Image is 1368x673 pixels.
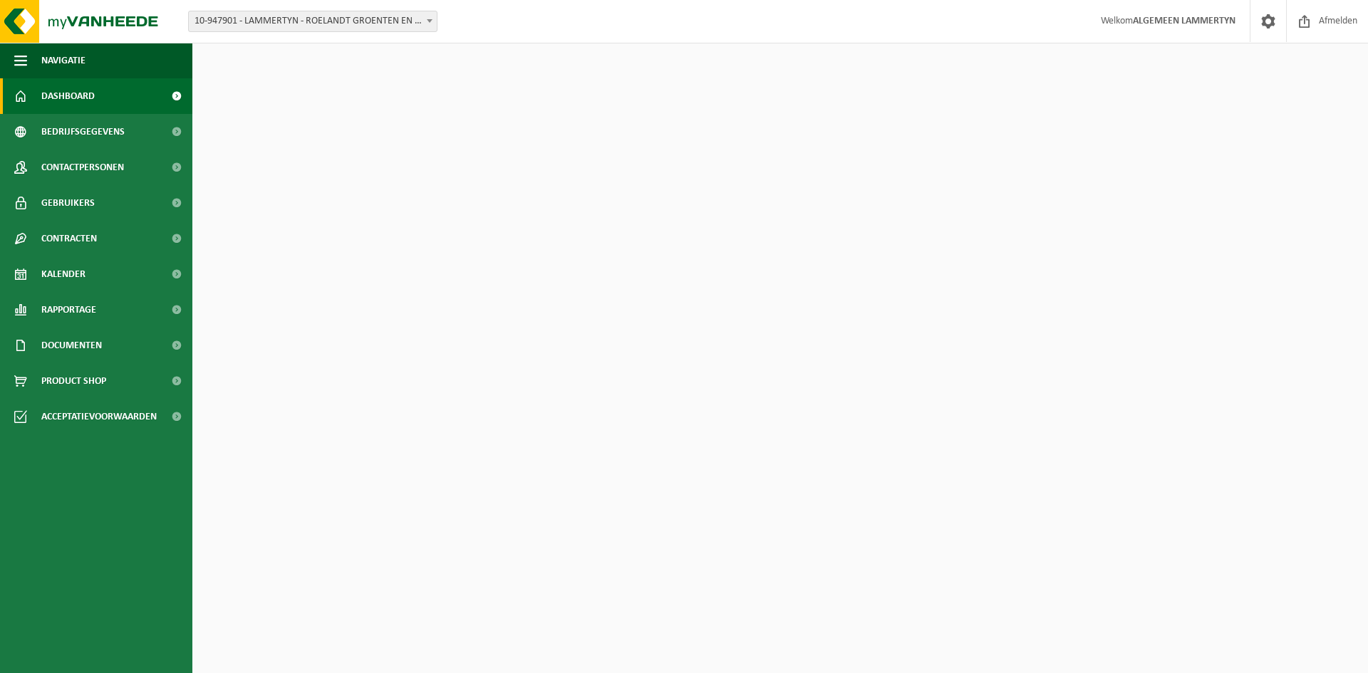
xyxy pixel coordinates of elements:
[41,78,95,114] span: Dashboard
[189,11,437,31] span: 10-947901 - LAMMERTYN - ROELANDT GROENTEN EN FRUIT - BEVEREN-WAAS
[41,292,96,328] span: Rapportage
[41,221,97,256] span: Contracten
[188,11,437,32] span: 10-947901 - LAMMERTYN - ROELANDT GROENTEN EN FRUIT - BEVEREN-WAAS
[41,114,125,150] span: Bedrijfsgegevens
[41,150,124,185] span: Contactpersonen
[41,256,85,292] span: Kalender
[41,185,95,221] span: Gebruikers
[41,43,85,78] span: Navigatie
[41,399,157,434] span: Acceptatievoorwaarden
[41,363,106,399] span: Product Shop
[1133,16,1235,26] strong: ALGEMEEN LAMMERTYN
[41,328,102,363] span: Documenten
